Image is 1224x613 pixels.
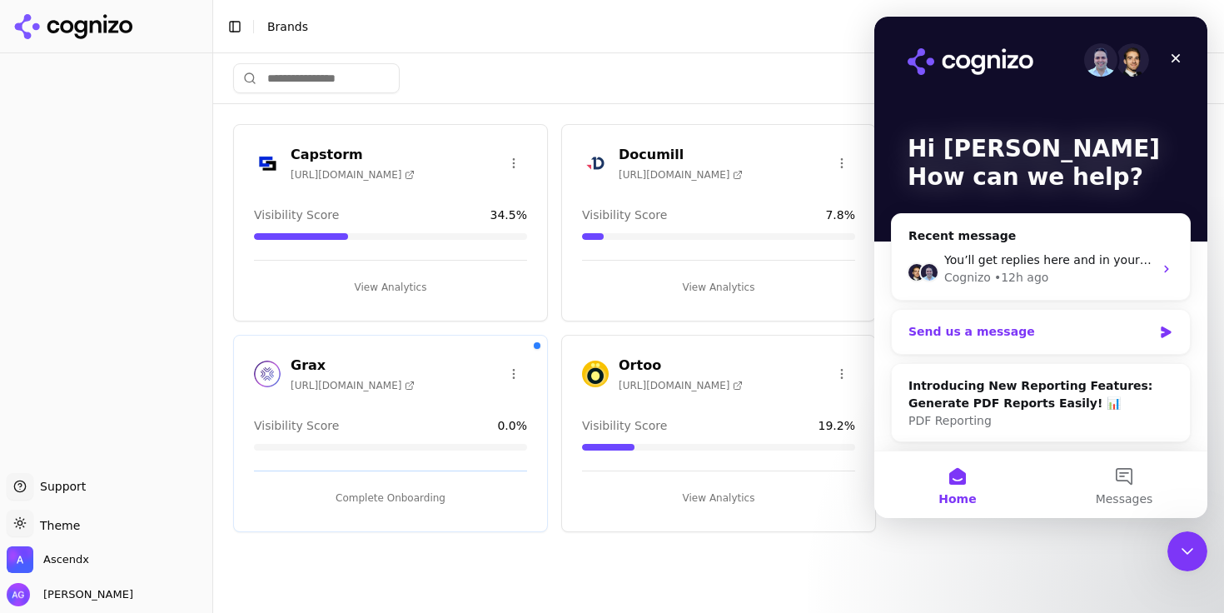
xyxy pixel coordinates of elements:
[267,20,308,33] span: Brands
[254,274,527,301] button: View Analytics
[7,546,33,573] img: Ascendx
[37,587,133,602] span: [PERSON_NAME]
[291,379,415,392] span: [URL][DOMAIN_NAME]
[582,274,855,301] button: View Analytics
[64,476,102,488] span: Home
[7,583,133,606] button: Open user button
[582,361,609,387] img: Ortoo
[33,519,80,532] span: Theme
[43,552,89,567] span: Ascendx
[221,476,279,488] span: Messages
[825,207,855,223] span: 7.8 %
[1167,531,1207,571] iframe: Intercom live chat
[17,347,316,426] div: Introducing New Reporting Features: Generate PDF Reports Easily! 📊PDF Reporting
[286,27,316,57] div: Close
[619,145,743,165] h3: Documill
[619,168,743,182] span: [URL][DOMAIN_NAME]
[254,150,281,177] img: Capstorm
[267,18,1177,35] nav: breadcrumb
[254,485,527,511] button: Complete Onboarding
[291,145,415,165] h3: Capstorm
[34,361,299,396] div: Introducing New Reporting Features: Generate PDF Reports Easily! 📊
[70,237,951,250] span: You’ll get replies here and in your email: ✉️ [PERSON_NAME][EMAIL_ADDRESS][PERSON_NAME][DOMAIN_NA...
[497,417,527,434] span: 0.0 %
[70,252,117,270] div: Cognizo
[33,478,86,495] span: Support
[582,207,667,223] span: Visibility Score
[17,292,316,338] div: Send us a message
[34,306,278,324] div: Send us a message
[582,485,855,511] button: View Analytics
[7,583,30,606] img: Amy Grenham
[120,252,174,270] div: • 12h ago
[619,356,743,376] h3: Ortoo
[291,356,415,376] h3: Grax
[254,361,281,387] img: Grax
[582,150,609,177] img: Documill
[167,435,333,501] button: Messages
[254,417,339,434] span: Visibility Score
[490,207,527,223] span: 34.5 %
[254,207,339,223] span: Visibility Score
[818,417,855,434] span: 19.2 %
[34,397,117,411] span: PDF Reporting
[7,546,89,573] button: Open organization switcher
[619,379,743,392] span: [URL][DOMAIN_NAME]
[874,17,1207,518] iframe: Intercom live chat
[291,168,415,182] span: [URL][DOMAIN_NAME]
[582,417,667,434] span: Visibility Score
